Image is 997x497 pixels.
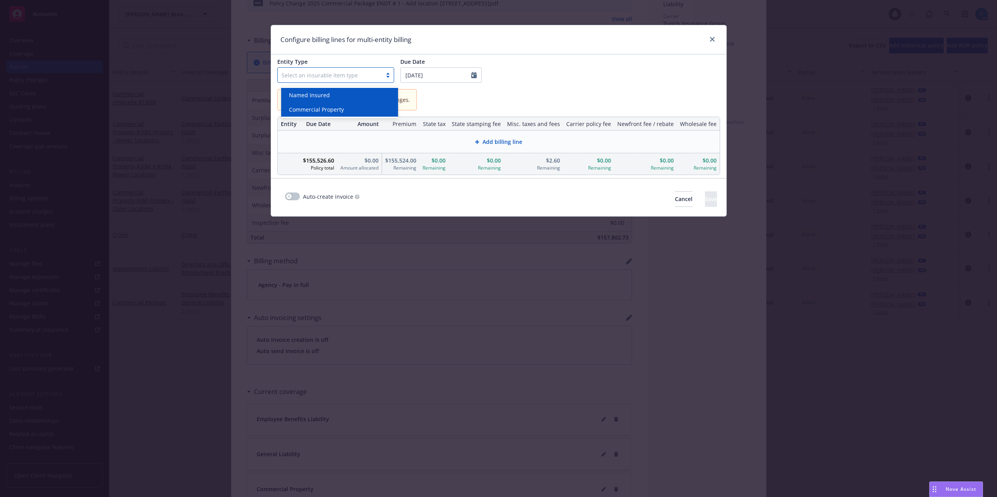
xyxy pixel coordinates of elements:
span: Due Date [303,120,334,128]
div: Drag to move [930,482,939,497]
span: Nova Assist [946,486,976,492]
span: State tax [423,120,446,128]
span: Due Date [400,58,425,65]
span: Remaining [385,164,416,171]
input: MM/DD/YYYY [401,68,471,82]
span: State stamping fee [452,120,501,128]
span: Amount [340,120,379,128]
span: Commercial Property [289,105,344,114]
span: Remaining [566,164,611,171]
span: Remaining [507,164,560,171]
button: Nova Assist [929,481,983,497]
span: Remaining [423,164,446,171]
span: Newfront fee / rebate [617,120,674,128]
span: Carrier policy fee [566,120,611,128]
span: Calendar [400,67,482,83]
span: $0.00 [452,156,501,164]
span: $155,526.60Policy total [300,153,337,175]
span: Misc. taxes and fees [507,120,560,128]
span: Policy total [303,164,334,171]
span: $0.00 [423,156,446,164]
span: Amount allocated [340,164,379,171]
span: $0.00 [566,156,611,164]
div: Add billing line [278,131,720,153]
span: Add billing line [483,138,522,146]
span: $155,524.00 [385,156,416,164]
span: Remaining [617,164,674,171]
span: Remaining [452,164,501,171]
span: Entity [281,120,297,128]
span: $0.00 [340,156,379,164]
span: Named Insured [289,91,330,99]
h1: Configure billing lines for multi-entity billing [280,35,411,45]
span: $0.00 [617,156,674,164]
svg: Calendar [471,72,477,78]
span: Entity Type [277,58,308,65]
span: $2.60 [507,156,560,164]
span: $155,526.60 [303,156,334,164]
span: Auto-create invoice [303,192,353,201]
span: Premium [385,120,416,128]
